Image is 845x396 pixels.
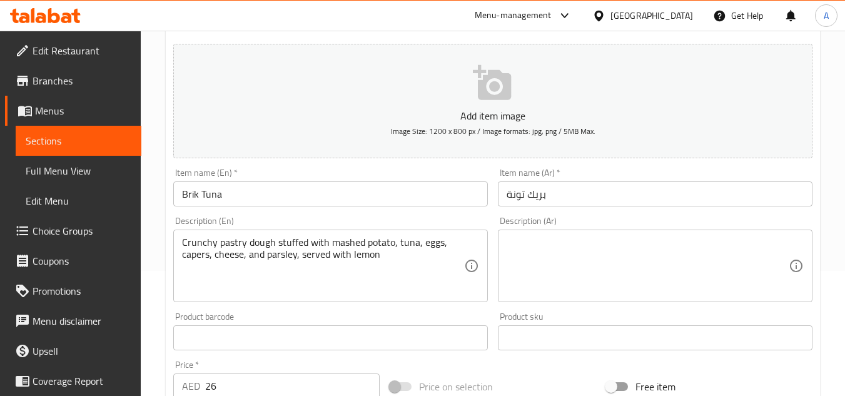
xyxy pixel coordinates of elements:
[173,325,488,350] input: Please enter product barcode
[33,253,131,268] span: Coupons
[5,216,141,246] a: Choice Groups
[173,181,488,206] input: Enter name En
[173,14,812,33] h2: Create new item
[5,366,141,396] a: Coverage Report
[16,186,141,216] a: Edit Menu
[419,379,493,394] span: Price on selection
[5,36,141,66] a: Edit Restaurant
[182,378,200,393] p: AED
[391,124,595,138] span: Image Size: 1200 x 800 px / Image formats: jpg, png / 5MB Max.
[26,163,131,178] span: Full Menu View
[33,223,131,238] span: Choice Groups
[35,103,131,118] span: Menus
[26,133,131,148] span: Sections
[33,343,131,358] span: Upsell
[26,193,131,208] span: Edit Menu
[193,108,793,123] p: Add item image
[635,379,675,394] span: Free item
[475,8,552,23] div: Menu-management
[498,325,812,350] input: Please enter product sku
[5,276,141,306] a: Promotions
[33,283,131,298] span: Promotions
[33,373,131,388] span: Coverage Report
[182,236,464,296] textarea: Crunchy pastry dough stuffed with mashed potato, tuna, eggs, capers, cheese, and parsley, served ...
[5,306,141,336] a: Menu disclaimer
[16,156,141,186] a: Full Menu View
[5,246,141,276] a: Coupons
[824,9,829,23] span: A
[33,73,131,88] span: Branches
[5,96,141,126] a: Menus
[5,66,141,96] a: Branches
[33,313,131,328] span: Menu disclaimer
[610,9,693,23] div: [GEOGRAPHIC_DATA]
[173,44,812,158] button: Add item imageImage Size: 1200 x 800 px / Image formats: jpg, png / 5MB Max.
[16,126,141,156] a: Sections
[33,43,131,58] span: Edit Restaurant
[498,181,812,206] input: Enter name Ar
[5,336,141,366] a: Upsell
